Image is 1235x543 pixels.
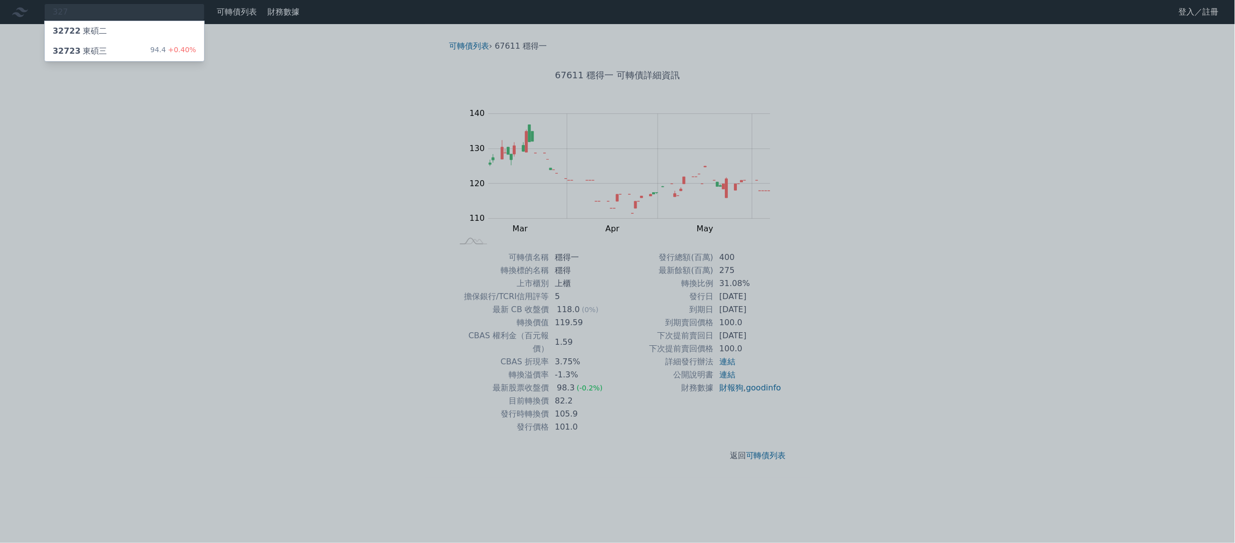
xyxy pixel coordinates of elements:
a: 32723東碩三 94.4+0.40% [45,41,204,61]
span: 32723 [53,46,81,56]
div: 94.4 [150,45,196,57]
div: 東碩三 [53,45,107,57]
div: 東碩二 [53,25,107,37]
span: +0.40% [166,46,196,54]
a: 32722東碩二 [45,21,204,41]
span: 32722 [53,26,81,36]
